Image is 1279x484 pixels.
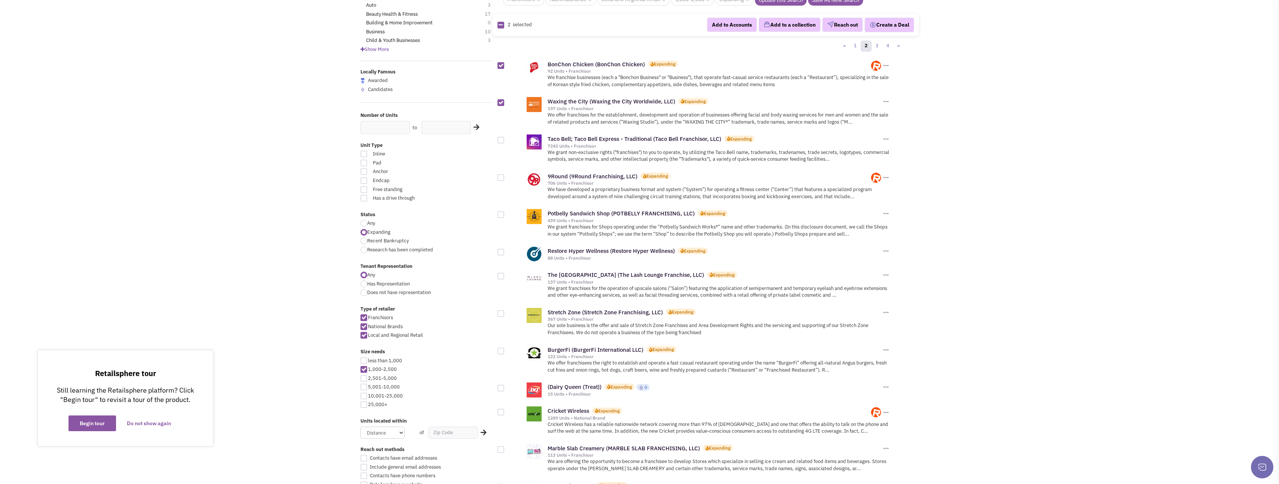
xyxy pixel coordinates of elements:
[548,106,881,112] div: 197 Units • Franchisor
[513,21,532,28] span: selected
[476,428,488,438] div: Search Nearby
[420,429,424,436] span: of
[368,384,400,390] span: 5,001-10,000
[367,238,409,244] span: Recent Bankruptcy
[367,246,433,253] span: Research has been completed
[368,366,397,372] span: 1,000-2,500
[548,316,881,322] div: 367 Units • Franchisor
[645,384,647,390] span: 0
[368,177,451,184] span: Endcap
[548,210,695,217] a: Potbelly Sandwich Shop (POTBELLY FRANCHISING, LLC)
[370,472,435,479] span: Contacts have phone numbers
[548,224,890,238] p: We grant franchises for Shops operating under the “Potbelly Sandwich Works®” name and other trade...
[548,98,675,105] a: Waxing the City (Waxing the City Worldwide, LLC)
[871,407,881,417] img: jgqg-bj3cUKTfDpx_65GSg.png
[360,69,493,76] label: Locally Famous
[485,11,498,18] span: 17
[548,279,881,285] div: 137 Units • Franchisor
[730,136,752,142] div: Expanding
[368,186,451,193] span: Free standing
[360,263,493,270] label: Tenant Representation
[548,322,890,336] p: Our sole business is the offer and sale of Stretch Zone Franchises and Area Development Rights an...
[469,122,481,132] div: Search Nearby
[368,195,451,202] span: Has a drive through
[366,37,420,44] a: Child & Youth Businesses
[652,346,674,353] div: Expanding
[360,78,365,84] img: locallyfamous-largeicon.png
[368,160,451,167] span: Pad
[548,360,890,373] p: We offer franchisees the right to establish and operate a fast casual restaurant operating under ...
[764,21,770,28] img: icon-collection-lavender.png
[598,408,619,414] div: Expanding
[508,21,511,28] span: 2
[368,393,403,399] span: 10,001-25,000
[548,309,663,316] a: Stretch Zone (Stretch Zone Franchising, LLC)
[53,369,198,378] p: Retailsphere tour
[861,40,872,52] a: 2
[707,18,757,32] button: Add to Accounts
[684,248,705,254] div: Expanding
[367,229,390,235] span: Expanding
[370,455,437,461] span: Contacts have email addresses
[610,384,632,390] div: Expanding
[360,211,493,218] label: Status
[870,21,876,29] img: Deal-Dollar.png
[485,28,498,36] span: 10
[368,77,388,84] span: Awarded
[367,289,431,296] span: Does not have representation
[548,415,871,421] div: 1289 Units • National Brand
[366,11,418,18] a: Beauty Health & Fitness
[893,40,904,52] a: »
[368,375,397,381] span: 2,501-5,000
[672,309,693,315] div: Expanding
[882,40,893,52] a: 4
[871,40,883,52] a: 3
[367,220,375,226] span: Any
[759,18,820,32] button: Add to a collection
[368,401,387,408] span: 25,000+
[488,37,498,44] span: 3
[548,407,589,414] a: Cricket Wireless
[548,68,871,74] div: 92 Units • Franchisor
[366,19,433,27] a: Building & Home Improvement
[548,180,871,186] div: 706 Units • Franchisor
[548,452,881,458] div: 113 Units • Franchisor
[53,385,198,404] p: Still learning the Retailsphere platform? Click "Begin tour" to revisit a tour of the product.
[827,21,834,28] img: VectorPaper_Plane.png
[412,124,417,131] label: to
[709,445,730,451] div: Expanding
[368,332,423,338] span: Local and Regional Retail
[871,61,881,71] img: jgqg-bj3cUKTfDpx_65GSg.png
[850,40,861,52] a: 1
[548,135,721,142] a: Taco Bell; Taco Bell Express - Traditional (Taco Bell Franchisor, LLC)
[548,445,700,452] a: Marble Slab Creamery (MARBLE SLAB FRANCHISING, LLC)
[704,210,725,217] div: Expanding
[366,2,376,9] a: Auto
[548,143,881,149] div: 7242 Units • Franchisor
[822,18,863,32] button: Reach out
[548,354,881,360] div: 122 Units • Franchisor
[360,348,493,356] label: Size needs
[646,173,668,179] div: Expanding
[360,306,493,313] label: Type of retailer
[548,346,643,353] a: BurgerFi (BurgerFi International LLC)
[548,149,890,163] p: We grant non-exclusive rights ("franchises") to you to operate, by utilizing the Taco Bell name, ...
[367,272,375,278] span: Any
[713,272,734,278] div: Expanding
[360,446,493,453] label: Reach out methods
[548,421,890,435] p: Cricket Wireless has a reliable nationwide network covering more than 97% of [DEMOGRAPHIC_DATA] a...
[367,281,410,287] span: Has Representation
[548,255,881,261] div: 88 Units • Franchisor
[497,22,504,28] img: Rectangle.png
[684,98,706,105] div: Expanding
[360,112,493,119] label: Number of Units
[548,247,675,254] a: Restore Hyper Wellness (Restore Hyper Wellness)
[368,357,402,364] span: less than 1,000
[865,18,914,33] button: Create a Deal
[548,74,890,88] p: We franchise businesses (each a "Bonchon Business" or "Business"), that operate fast-casual servi...
[548,112,890,125] p: We offer franchises for the establishment, development and operation of businesses offering facia...
[368,323,403,330] span: National Brands
[370,464,441,470] span: Include general email addresses
[548,186,890,200] p: We have developed a proprietary business format and system (“System”) for operating a fitness cen...
[366,28,385,36] a: Business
